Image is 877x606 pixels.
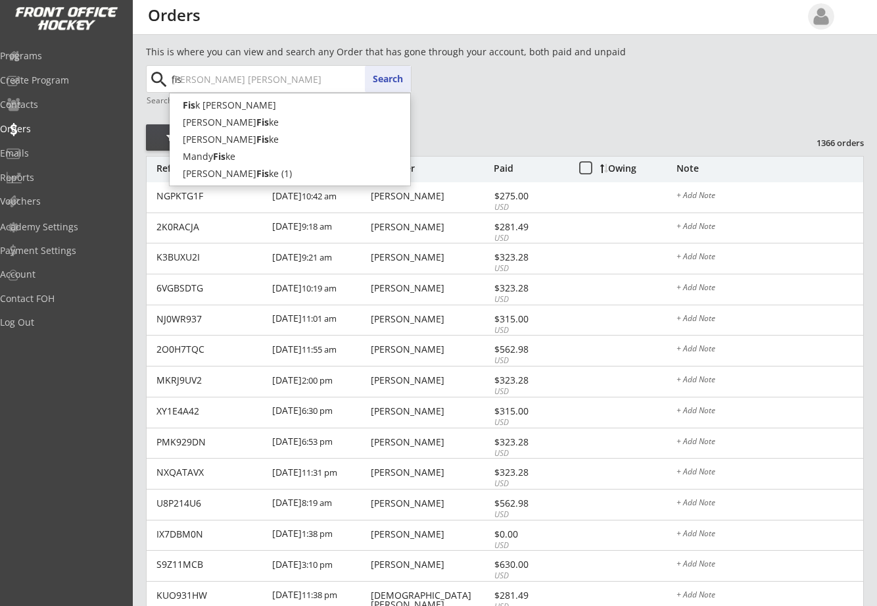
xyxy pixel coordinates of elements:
font: 9:21 am [302,251,332,263]
div: [DATE] [272,336,367,365]
div: USD [494,294,565,305]
div: USD [494,478,565,490]
div: [PERSON_NAME] [371,284,490,293]
button: search [148,69,170,90]
div: [DATE] [272,459,367,488]
div: $281.49 [494,591,565,600]
div: [DATE] [272,274,367,304]
div: USD [494,386,565,397]
strong: Fis [256,133,269,145]
div: XY1E4A42 [156,407,264,416]
div: + Add Note [676,191,863,202]
div: + Add Note [676,222,863,233]
div: [DATE] [272,243,367,273]
div: U8P214U6 [156,499,264,508]
font: 11:31 pm [302,467,337,478]
div: [DATE] [272,551,367,580]
font: 6:53 pm [302,436,333,447]
div: $323.28 [494,253,565,262]
div: 1366 orders [795,137,864,149]
div: [DATE] [272,366,367,396]
div: K3BUXU2I [156,253,264,262]
font: 9:18 am [302,220,332,232]
div: $323.28 [494,468,565,477]
p: [PERSON_NAME] ke [170,114,410,131]
font: 10:42 am [302,190,337,202]
div: + Add Note [676,253,863,263]
div: 2K0RACJA [156,222,264,232]
div: + Add Note [676,530,863,540]
font: 11:01 am [302,313,337,324]
font: 3:10 pm [302,559,333,570]
div: + Add Note [676,438,863,448]
div: USD [494,448,565,459]
div: Note [676,164,863,173]
strong: Fis [183,99,195,111]
div: USD [494,355,565,366]
div: [PERSON_NAME] [371,499,490,508]
div: USD [494,570,565,582]
div: $315.00 [494,315,565,324]
div: Filter [146,132,221,145]
div: [PERSON_NAME] [371,222,490,232]
div: + Add Note [676,345,863,355]
div: $315.00 [494,407,565,416]
div: [PERSON_NAME] [371,376,490,385]
font: 11:38 pm [302,589,337,601]
div: $275.00 [494,191,565,201]
div: + Add Note [676,407,863,417]
p: [PERSON_NAME] ke (1) [170,165,410,182]
div: 6VGBSDTG [156,284,264,293]
strong: Fis [213,150,225,163]
div: [PERSON_NAME] [371,530,490,539]
div: Organizer [371,164,490,173]
div: + Add Note [676,284,863,294]
div: [PERSON_NAME] [371,315,490,324]
p: k [PERSON_NAME] [170,97,410,114]
div: + Add Note [676,499,863,509]
button: Search [365,66,411,92]
div: [PERSON_NAME] [371,560,490,569]
div: NJ0WR937 [156,315,264,324]
p: [PERSON_NAME] ke [170,131,410,148]
div: + Add Note [676,591,863,601]
div: This is where you can view and search any Order that has gone through your account, both paid and... [146,45,701,59]
div: Owing [600,164,676,173]
div: + Add Note [676,315,863,325]
div: MKRJ9UV2 [156,376,264,385]
div: [DATE] [272,490,367,519]
div: [PERSON_NAME] [371,438,490,447]
div: [DATE] [272,397,367,427]
div: $562.98 [494,345,565,354]
font: 1:38 pm [302,528,333,540]
div: USD [494,202,565,213]
div: KUO931HW [156,591,264,600]
div: 2O0H7TQC [156,345,264,354]
div: USD [494,417,565,428]
div: NXQATAVX [156,468,264,477]
font: 6:30 pm [302,405,333,417]
div: + Add Note [676,560,863,570]
div: $0.00 [494,530,565,539]
div: $323.28 [494,284,565,293]
div: PMK929DN [156,438,264,447]
div: USD [494,263,565,274]
div: USD [494,509,565,520]
div: [PERSON_NAME] [371,407,490,416]
div: [DATE] [272,182,367,212]
div: $562.98 [494,499,565,508]
div: Paid [494,164,565,173]
strong: Fis [256,167,269,180]
strong: Fis [256,116,269,128]
div: NGPKTG1F [156,191,264,201]
div: USD [494,325,565,336]
div: IX7DBM0N [156,530,264,539]
div: $630.00 [494,560,565,569]
div: [PERSON_NAME] [371,345,490,354]
div: USD [494,540,565,551]
div: $281.49 [494,222,565,232]
div: + Add Note [676,376,863,386]
div: [DATE] [272,213,367,243]
div: $323.28 [494,376,565,385]
div: USD [494,233,565,244]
